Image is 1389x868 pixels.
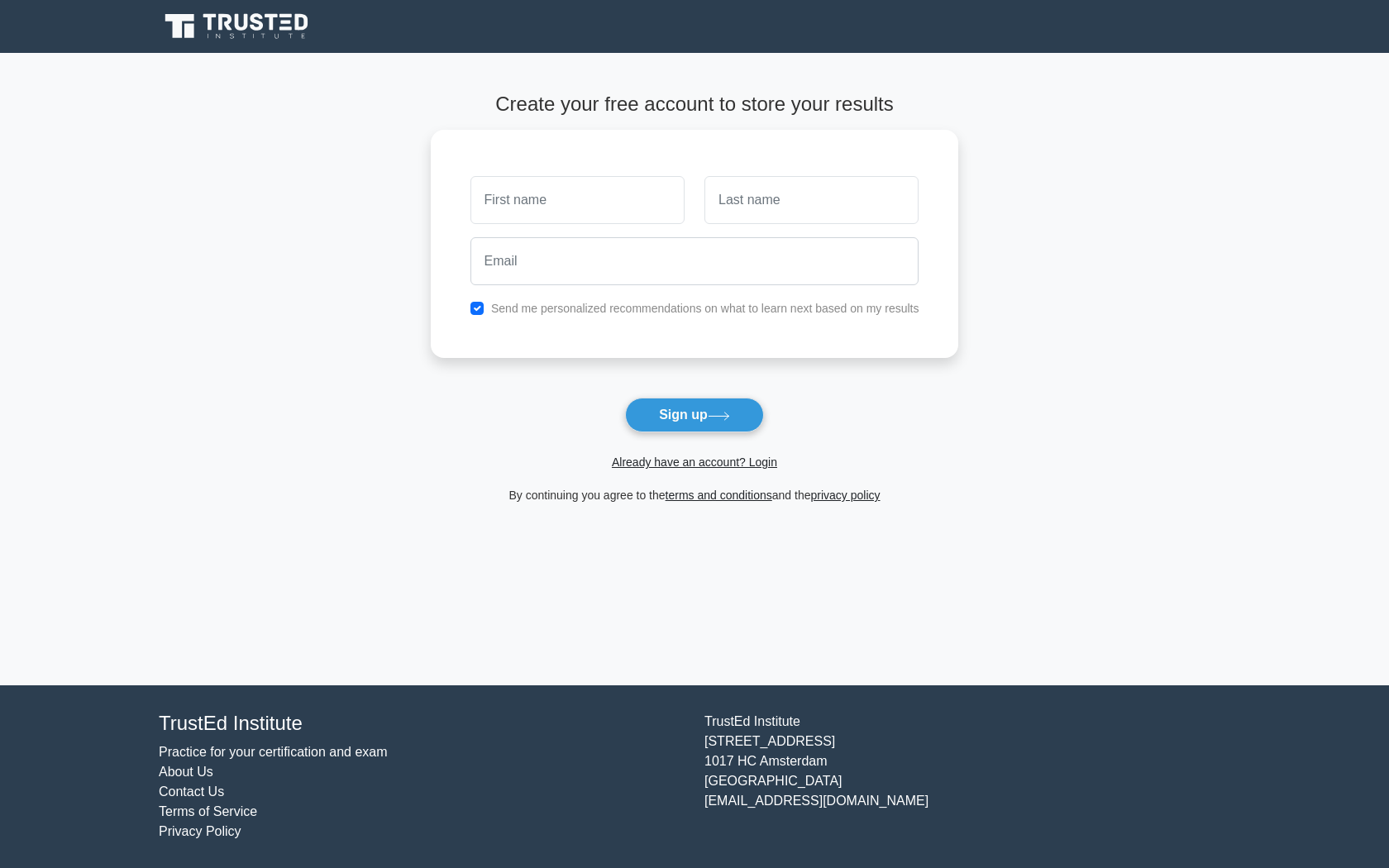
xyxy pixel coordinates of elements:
a: Practice for your certification and exam [159,745,388,759]
a: About Us [159,765,213,779]
div: By continuing you agree to the and the [421,485,969,505]
a: Already have an account? Login [612,455,777,469]
input: Email [470,237,919,285]
button: Sign up [625,398,764,432]
a: terms and conditions [666,489,772,502]
a: Privacy Policy [159,824,241,838]
input: First name [470,176,685,224]
a: Contact Us [159,785,224,799]
h4: Create your free account to store your results [431,93,959,117]
a: Terms of Service [159,804,257,818]
label: Send me personalized recommendations on what to learn next based on my results [491,302,919,315]
h4: TrustEd Institute [159,712,685,736]
a: privacy policy [811,489,881,502]
input: Last name [704,176,919,224]
div: TrustEd Institute [STREET_ADDRESS] 1017 HC Amsterdam [GEOGRAPHIC_DATA] [EMAIL_ADDRESS][DOMAIN_NAME] [694,712,1240,842]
